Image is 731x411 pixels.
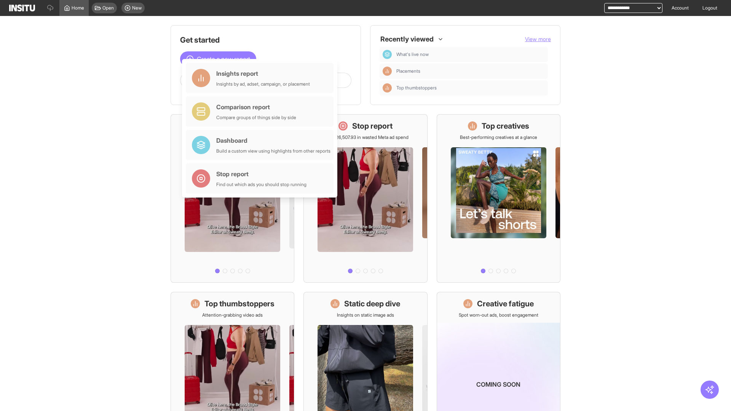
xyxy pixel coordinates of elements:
div: Find out which ads you should stop running [216,182,306,188]
span: Placements [396,68,420,74]
h1: Top creatives [482,121,529,131]
span: Placements [396,68,545,74]
button: View more [525,35,551,43]
a: Top creativesBest-performing creatives at a glance [437,114,560,283]
h1: Static deep dive [344,298,400,309]
a: What's live nowSee all active ads instantly [171,114,294,283]
span: Top thumbstoppers [396,85,545,91]
div: Compare groups of things side by side [216,115,296,121]
div: Insights [383,83,392,92]
img: Logo [9,5,35,11]
a: Stop reportSave £26,507.93 in wasted Meta ad spend [303,114,427,283]
div: Stop report [216,169,306,178]
p: Save £26,507.93 in wasted Meta ad spend [322,134,409,140]
span: Home [72,5,84,11]
p: Attention-grabbing video ads [202,312,263,318]
p: Best-performing creatives at a glance [460,134,537,140]
div: Insights [383,67,392,76]
h1: Get started [180,35,351,45]
span: Create a new report [197,54,250,64]
div: Dashboard [216,136,330,145]
h1: Stop report [352,121,393,131]
span: What's live now [396,51,545,57]
div: Dashboard [383,50,392,59]
div: Insights report [216,69,310,78]
span: View more [525,36,551,42]
div: Comparison report [216,102,296,112]
p: Insights on static image ads [337,312,394,318]
span: Open [102,5,114,11]
h1: Top thumbstoppers [204,298,275,309]
span: Top thumbstoppers [396,85,437,91]
span: New [132,5,142,11]
div: Build a custom view using highlights from other reports [216,148,330,154]
div: Insights by ad, adset, campaign, or placement [216,81,310,87]
button: Create a new report [180,51,256,67]
span: What's live now [396,51,429,57]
